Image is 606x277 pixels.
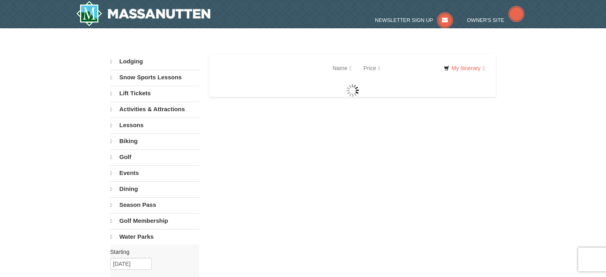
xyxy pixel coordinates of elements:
[76,1,211,26] a: Massanutten Resort
[110,54,199,69] a: Lodging
[110,213,199,228] a: Golf Membership
[467,17,524,23] a: Owner's Site
[327,60,357,76] a: Name
[110,229,199,244] a: Water Parks
[110,197,199,212] a: Season Pass
[110,181,199,196] a: Dining
[346,84,359,97] img: wait gif
[439,62,490,74] a: My Itinerary
[375,17,433,23] span: Newsletter Sign Up
[110,165,199,181] a: Events
[76,1,211,26] img: Massanutten Resort Logo
[110,134,199,149] a: Biking
[110,149,199,165] a: Golf
[110,248,193,256] label: Starting
[467,17,504,23] span: Owner's Site
[110,102,199,117] a: Activities & Attractions
[110,70,199,85] a: Snow Sports Lessons
[375,17,453,23] a: Newsletter Sign Up
[110,86,199,101] a: Lift Tickets
[357,60,386,76] a: Price
[110,118,199,133] a: Lessons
